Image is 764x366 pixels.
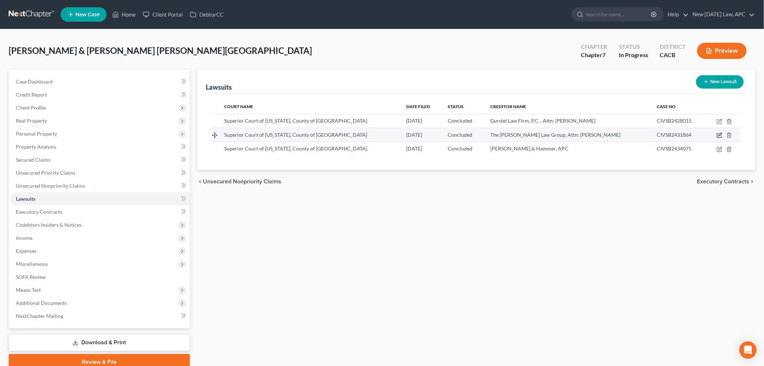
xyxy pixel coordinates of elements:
[16,287,41,293] span: Means Test
[206,83,232,91] div: Lawsuits
[619,51,648,59] div: In Progress
[10,192,190,205] a: Lawsuits
[75,12,100,17] span: New Case
[491,132,621,138] span: The [PERSON_NAME] Law Group, Attn: [PERSON_NAME]
[10,153,190,166] a: Secured Claims
[697,43,747,59] button: Preview
[16,235,32,241] span: Income
[657,132,692,138] span: CIVSB2431864
[16,196,35,202] span: Lawsuits
[16,105,46,111] span: Client Profile
[16,313,63,319] span: NextChapter Mailing
[10,271,190,284] a: SOFA Review
[16,78,53,85] span: Case Dashboard
[602,51,605,58] span: 7
[16,222,82,228] span: Codebtors Insiders & Notices
[224,118,368,124] span: Superior Court of [US_STATE], County of [GEOGRAPHIC_DATA]
[10,166,190,179] a: Unsecured Priority Claims
[203,179,281,184] span: Unsecured Nonpriority Claims
[10,140,190,153] a: Property Analysis
[491,145,569,152] span: [PERSON_NAME] & Hammer, APC
[448,104,464,109] span: Status
[407,118,422,124] span: [DATE]
[657,104,676,109] span: Case No
[689,8,755,21] a: New [DATE] Law, APC
[407,132,422,138] span: [DATE]
[586,8,652,21] input: Search by name...
[448,118,473,124] span: Concluded
[16,261,48,267] span: Miscellaneous
[224,132,368,138] span: Superior Court of [US_STATE], County of [GEOGRAPHIC_DATA]
[491,104,526,109] span: Creditor Name
[10,310,190,323] a: NextChapter Mailing
[697,179,750,184] span: Executory Contracts
[16,144,56,150] span: Property Analysis
[197,179,281,184] button: chevron_left Unsecured Nonpriority Claims
[696,75,744,89] button: New Lawsuit
[407,104,430,109] span: Date Filed
[657,145,692,152] span: CIVSB2434075
[186,8,227,21] a: DebtorCC
[9,45,312,56] span: [PERSON_NAME] & [PERSON_NAME] [PERSON_NAME][GEOGRAPHIC_DATA]
[16,300,67,306] span: Additional Documents
[581,43,607,51] div: Chapter
[10,88,190,101] a: Credit Report
[491,118,596,124] span: Gurstel Law Firm, P.C. , Attn: [PERSON_NAME]
[224,145,368,152] span: Superior Court of [US_STATE], County of [GEOGRAPHIC_DATA]
[448,132,473,138] span: Concluded
[16,118,47,124] span: Real Property
[664,8,689,21] a: Help
[139,8,186,21] a: Client Portal
[9,334,190,351] a: Download & Print
[697,179,755,184] button: Executory Contracts chevron_right
[619,43,648,51] div: Status
[10,75,190,88] a: Case Dashboard
[224,104,253,109] span: Court Name
[660,51,686,59] div: CACB
[10,205,190,218] a: Executory Contracts
[16,131,57,137] span: Personal Property
[16,274,46,280] span: SOFA Review
[657,118,692,124] span: CIVSB2428015
[10,179,190,192] a: Unsecured Nonpriority Claims
[16,91,47,98] span: Credit Report
[407,145,422,152] span: [DATE]
[16,157,51,163] span: Secured Claims
[16,183,85,189] span: Unsecured Nonpriority Claims
[581,51,607,59] div: Chapter
[16,209,62,215] span: Executory Contracts
[197,179,203,184] i: chevron_left
[16,248,36,254] span: Expenses
[660,43,686,51] div: District
[448,145,473,152] span: Concluded
[739,341,757,359] div: Open Intercom Messenger
[750,179,755,184] i: chevron_right
[109,8,139,21] a: Home
[16,170,75,176] span: Unsecured Priority Claims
